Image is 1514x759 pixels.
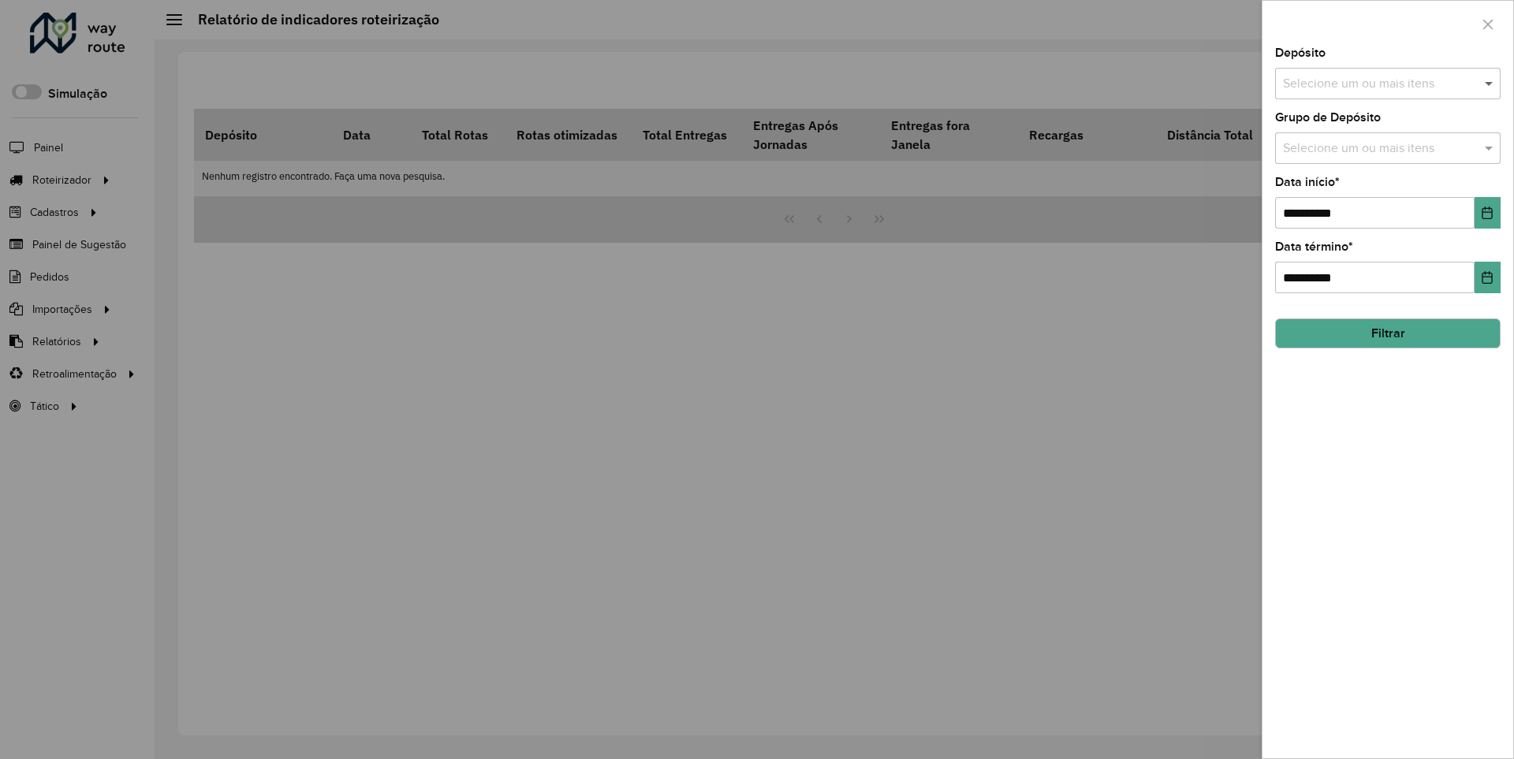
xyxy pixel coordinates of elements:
[1275,108,1381,127] label: Grupo de Depósito
[1275,173,1340,192] label: Data início
[1475,197,1501,229] button: Choose Date
[1275,237,1353,256] label: Data término
[1275,43,1326,62] label: Depósito
[1475,262,1501,293] button: Choose Date
[1275,318,1501,348] button: Filtrar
